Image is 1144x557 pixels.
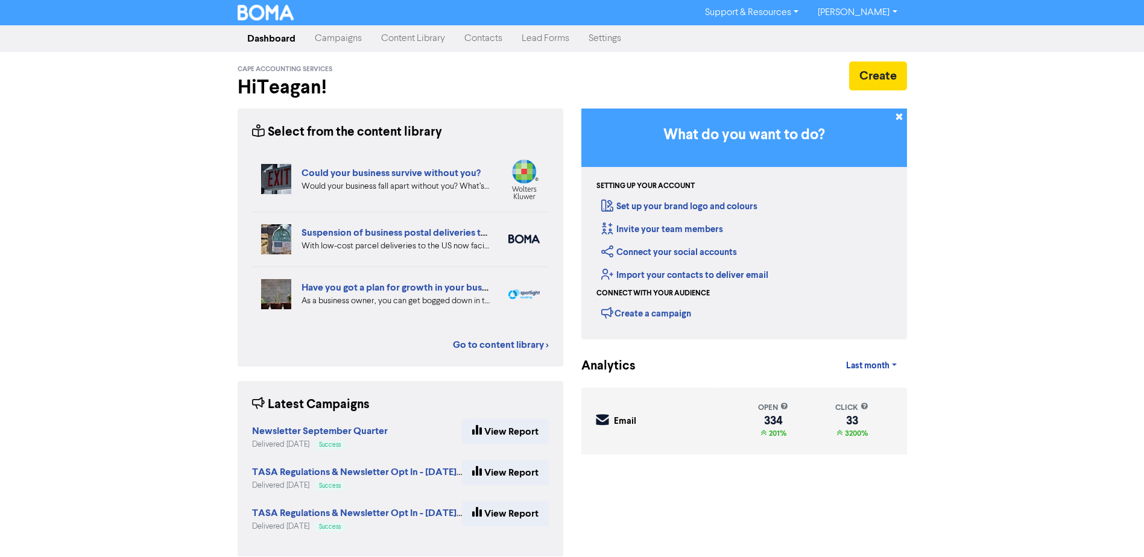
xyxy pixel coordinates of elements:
[252,439,388,450] div: Delivered [DATE]
[601,269,768,281] a: Import your contacts to deliver email
[302,227,726,239] a: Suspension of business postal deliveries to the [GEOGRAPHIC_DATA]: what options do you have?
[302,167,481,179] a: Could your business survive without you?
[695,3,808,22] a: Support & Resources
[252,509,570,518] a: TASA Regulations & Newsletter Opt In - [DATE] (Duplicated) (Duplicated)
[252,480,462,491] div: Delivered [DATE]
[579,27,631,51] a: Settings
[581,357,621,376] div: Analytics
[252,123,442,142] div: Select from the content library
[252,395,370,414] div: Latest Campaigns
[766,429,786,438] span: 201%
[319,483,341,489] span: Success
[252,425,388,437] strong: Newsletter September Quarter
[252,427,388,436] a: Newsletter September Quarter
[512,27,579,51] a: Lead Forms
[238,27,305,51] a: Dashboard
[835,402,868,414] div: click
[758,402,788,414] div: open
[302,240,490,253] div: With low-cost parcel deliveries to the US now facing tariffs, many international postal services ...
[849,61,907,90] button: Create
[238,65,332,74] span: Cape Accounting Services
[601,304,691,322] div: Create a campaign
[252,466,513,478] strong: TASA Regulations & Newsletter Opt In - [DATE] (Duplicated)
[601,201,757,212] a: Set up your brand logo and colours
[508,159,540,200] img: wolterskluwer
[596,288,710,299] div: Connect with your audience
[462,460,549,485] a: View Report
[596,181,695,192] div: Setting up your account
[455,27,512,51] a: Contacts
[835,416,868,426] div: 33
[371,27,455,51] a: Content Library
[252,468,513,477] a: TASA Regulations & Newsletter Opt In - [DATE] (Duplicated)
[302,295,490,307] div: As a business owner, you can get bogged down in the demands of day-to-day business. We can help b...
[252,521,462,532] div: Delivered [DATE]
[599,127,889,144] h3: What do you want to do?
[808,3,906,22] a: [PERSON_NAME]
[581,109,907,339] div: Getting Started in BOMA
[846,360,890,371] span: Last month
[758,416,788,426] div: 334
[302,282,508,294] a: Have you got a plan for growth in your business?
[462,501,549,526] a: View Report
[508,289,540,299] img: spotlight
[238,5,294,20] img: BOMA Logo
[836,354,906,378] a: Last month
[842,429,868,438] span: 3200%
[305,27,371,51] a: Campaigns
[1084,499,1144,557] iframe: Chat Widget
[302,180,490,193] div: Would your business fall apart without you? What’s your Plan B in case of accident, illness, or j...
[453,338,549,352] a: Go to content library >
[319,524,341,530] span: Success
[601,224,723,235] a: Invite your team members
[319,442,341,448] span: Success
[508,234,540,244] img: boma
[462,419,549,444] a: View Report
[238,76,563,99] h2: Hi Teagan !
[614,415,636,429] div: Email
[601,247,737,258] a: Connect your social accounts
[252,507,570,519] strong: TASA Regulations & Newsletter Opt In - [DATE] (Duplicated) (Duplicated)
